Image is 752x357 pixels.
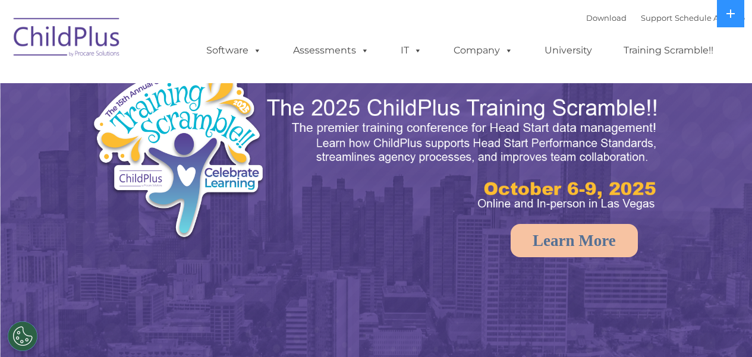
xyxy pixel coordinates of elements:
[281,39,381,62] a: Assessments
[586,13,745,23] font: |
[511,224,638,257] a: Learn More
[389,39,434,62] a: IT
[641,13,672,23] a: Support
[194,39,273,62] a: Software
[442,39,525,62] a: Company
[612,39,725,62] a: Training Scramble!!
[8,10,127,69] img: ChildPlus by Procare Solutions
[533,39,604,62] a: University
[8,321,37,351] button: Cookies Settings
[675,13,745,23] a: Schedule A Demo
[586,13,627,23] a: Download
